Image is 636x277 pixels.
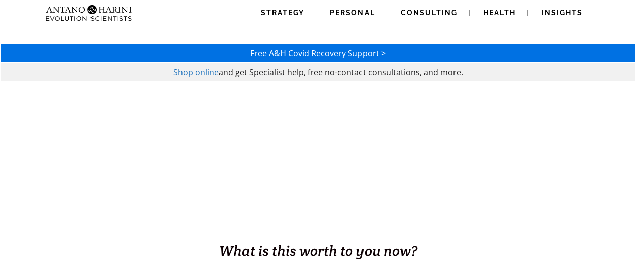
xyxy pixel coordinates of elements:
[219,67,463,78] span: and get Specialist help, free no-contact consultations, and more.
[173,67,219,78] a: Shop online
[250,48,386,59] a: Free A&H Covid Recovery Support >
[483,9,516,17] span: Health
[330,9,375,17] span: Personal
[401,9,458,17] span: Consulting
[261,9,304,17] span: Strategy
[541,9,583,17] span: Insights
[219,242,417,260] span: What is this worth to you now?
[1,220,635,241] h1: BUSINESS. HEALTH. Family. Legacy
